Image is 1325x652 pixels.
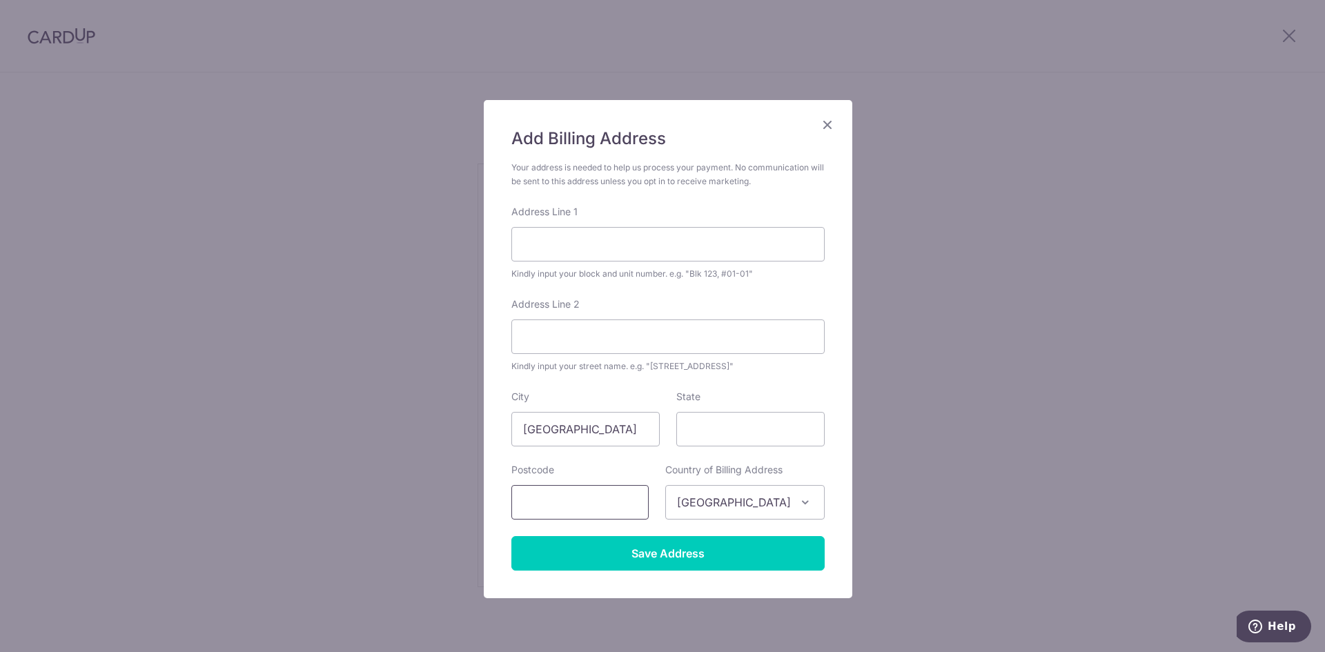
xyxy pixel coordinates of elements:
[511,390,529,404] label: City
[511,267,825,281] div: Kindly input your block and unit number. e.g. "Blk 123, #01-01"
[666,486,824,519] span: Singapore
[511,359,825,373] div: Kindly input your street name. e.g. "[STREET_ADDRESS]"
[511,205,578,219] label: Address Line 1
[665,485,825,520] span: Singapore
[1237,611,1311,645] iframe: Opens a widget where you can find more information
[819,117,836,133] button: Close
[511,536,825,571] input: Save Address
[676,390,700,404] label: State
[511,463,554,477] label: Postcode
[665,463,783,477] label: Country of Billing Address
[511,128,825,150] h5: Add Billing Address
[511,297,580,311] label: Address Line 2
[511,161,825,188] div: Your address is needed to help us process your payment. No communication will be sent to this add...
